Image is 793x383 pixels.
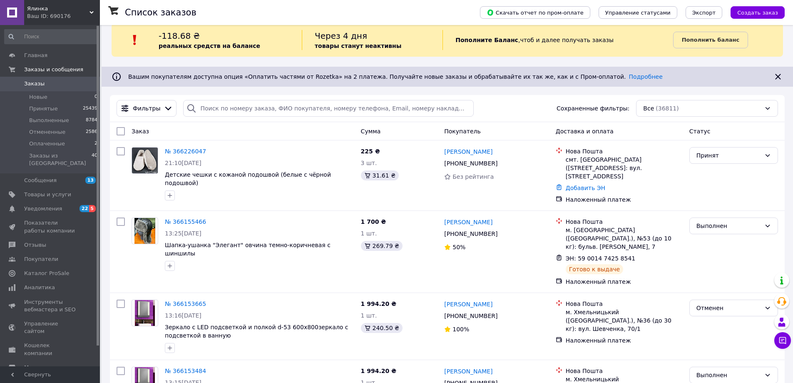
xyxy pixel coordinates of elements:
[557,104,629,113] span: Сохраненные фильтры:
[165,218,206,225] a: № 366155466
[27,5,89,13] span: Ялинка
[132,147,158,174] a: Фото товару
[629,73,663,80] a: Подробнее
[24,177,57,184] span: Сообщения
[165,300,206,307] a: № 366153665
[134,218,155,244] img: Фото товару
[689,128,711,135] span: Статус
[29,140,65,148] span: Оплаченные
[444,148,492,156] a: [PERSON_NAME]
[165,312,201,319] span: 13:16[DATE]
[566,195,683,204] div: Наложенный платеж
[129,34,141,46] img: :exclamation:
[159,31,200,41] span: -118.68 ₴
[86,128,97,136] span: 2586
[452,173,494,180] span: Без рейтинга
[125,8,196,18] h1: Список заказов
[656,105,679,112] span: (36811)
[361,300,397,307] span: 1 994.20 ₴
[737,10,778,16] span: Создать заказ
[24,191,71,198] span: Товары и услуги
[487,9,584,16] span: Скачать отчет по пром-оплате
[165,368,206,374] a: № 366153484
[29,117,69,124] span: Выполненные
[444,218,492,226] a: [PERSON_NAME]
[444,367,492,375] a: [PERSON_NAME]
[29,152,92,167] span: Заказы из [GEOGRAPHIC_DATA]
[444,230,497,237] span: [PHONE_NUMBER]
[24,284,55,291] span: Аналитика
[80,205,89,212] span: 22
[159,43,260,49] b: реальных средств на балансе
[132,218,158,244] a: Фото товару
[361,170,399,180] div: 31.61 ₴
[24,205,62,213] span: Уведомления
[315,31,367,41] span: Через 4 дня
[444,300,492,308] a: [PERSON_NAME]
[132,128,149,135] span: Заказ
[361,241,403,251] div: 269.79 ₴
[731,6,785,19] button: Создать заказ
[165,324,348,339] a: Зеркало с LED подсветкой и полкой d-53 600х800зеркало с подсветкой в ванную
[165,171,331,186] a: Детские чешки с кожаной подошвой (белые с чёрной подошвой)
[128,73,663,80] span: Вашим покупателям доступна опция «Оплатить частями от Rozetka» на 2 платежа. Получайте новые зака...
[605,10,671,16] span: Управление статусами
[165,242,331,257] a: Шапка-ушанка "Элегант" овчина темно-коричневая с шиншилы
[566,308,683,333] div: м. Хмельницький ([GEOGRAPHIC_DATA].), №36 (до 30 кг): вул. Шевченка, 70/1
[132,300,158,326] a: Фото товару
[696,221,761,230] div: Выполнен
[183,100,473,117] input: Поиск по номеру заказа, ФИО покупателя, номеру телефона, Email, номеру накладной
[566,367,683,375] div: Нова Пошта
[361,323,403,333] div: 240.50 ₴
[444,313,497,319] span: [PHONE_NUMBER]
[94,140,97,148] span: 2
[566,255,636,262] span: ЭН: 59 0014 7425 8541
[86,117,97,124] span: 8784
[24,320,77,335] span: Управление сайтом
[165,148,206,155] a: № 366226047
[361,128,381,135] span: Сумма
[94,93,97,101] span: 0
[29,128,65,136] span: Отмененные
[83,105,97,113] span: 25439
[24,219,77,234] span: Показатели работы компании
[24,241,46,249] span: Отзывы
[29,93,47,101] span: Новые
[92,152,97,167] span: 40
[774,332,791,349] button: Чат с покупателем
[643,104,654,113] span: Все
[24,80,45,88] span: Заказы
[556,128,614,135] span: Доставка и оплата
[682,37,739,43] b: Пополнить баланс
[361,160,377,166] span: 3 шт.
[361,368,397,374] span: 1 994.20 ₴
[444,128,481,135] span: Покупатель
[24,342,77,357] span: Кошелек компании
[696,370,761,380] div: Выполнен
[480,6,590,19] button: Скачать отчет по пром-оплате
[673,32,748,48] a: Пополнить баланс
[566,218,683,226] div: Нова Пошта
[24,298,77,313] span: Инструменты вебмастера и SEO
[566,278,683,286] div: Наложенный платеж
[165,230,201,237] span: 13:25[DATE]
[315,43,401,49] b: товары станут неактивны
[132,148,158,173] img: Фото товару
[361,148,380,155] span: 225 ₴
[452,326,469,333] span: 100%
[686,6,722,19] button: Экспорт
[27,13,100,20] div: Ваш ID: 690176
[29,105,58,113] span: Принятые
[455,37,518,43] b: Пополните Баланс
[696,303,761,313] div: Отменен
[442,30,673,50] div: , чтоб и далее получать заказы
[89,205,96,212] span: 5
[24,52,47,59] span: Главная
[24,255,58,263] span: Покупатели
[361,230,377,237] span: 1 шт.
[566,264,623,274] div: Готово к выдаче
[452,244,465,250] span: 50%
[133,104,160,113] span: Фильтры
[566,300,683,308] div: Нова Пошта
